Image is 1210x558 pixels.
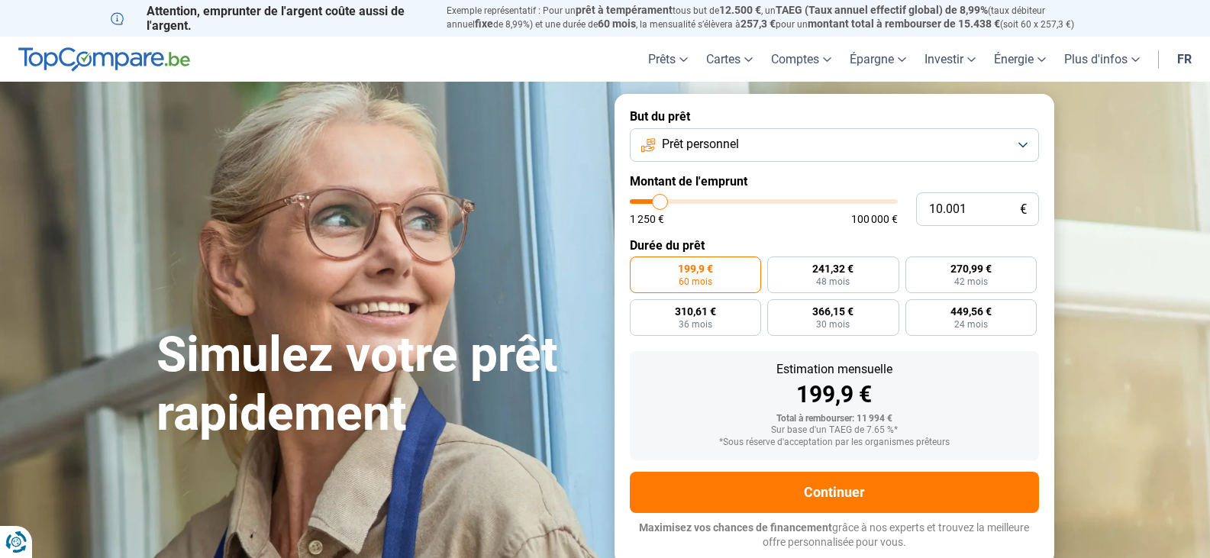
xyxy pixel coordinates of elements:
[675,306,716,317] span: 310,61 €
[630,109,1039,124] label: But du prêt
[630,521,1039,550] p: grâce à nos experts et trouvez la meilleure offre personnalisée pour vous.
[18,47,190,72] img: TopCompare
[762,37,841,82] a: Comptes
[954,277,988,286] span: 42 mois
[1055,37,1149,82] a: Plus d'infos
[630,238,1039,253] label: Durée du prêt
[639,521,832,534] span: Maximisez vos chances de financement
[678,263,713,274] span: 199,9 €
[812,306,853,317] span: 366,15 €
[1168,37,1201,82] a: fr
[679,320,712,329] span: 36 mois
[156,326,596,443] h1: Simulez votre prêt rapidement
[642,383,1027,406] div: 199,9 €
[630,214,664,224] span: 1 250 €
[639,37,697,82] a: Prêts
[697,37,762,82] a: Cartes
[630,128,1039,162] button: Prêt personnel
[950,306,992,317] span: 449,56 €
[741,18,776,30] span: 257,3 €
[816,277,850,286] span: 48 mois
[630,472,1039,513] button: Continuer
[630,174,1039,189] label: Montant de l'emprunt
[642,425,1027,436] div: Sur base d'un TAEG de 7.65 %*
[475,18,493,30] span: fixe
[841,37,915,82] a: Épargne
[985,37,1055,82] a: Énergie
[1020,203,1027,216] span: €
[776,4,988,16] span: TAEG (Taux annuel effectif global) de 8,99%
[111,4,428,33] p: Attention, emprunter de l'argent coûte aussi de l'argent.
[662,136,739,153] span: Prêt personnel
[950,263,992,274] span: 270,99 €
[642,414,1027,424] div: Total à rembourser: 11 994 €
[812,263,853,274] span: 241,32 €
[808,18,1000,30] span: montant total à rembourser de 15.438 €
[816,320,850,329] span: 30 mois
[719,4,761,16] span: 12.500 €
[851,214,898,224] span: 100 000 €
[598,18,636,30] span: 60 mois
[954,320,988,329] span: 24 mois
[447,4,1100,31] p: Exemple représentatif : Pour un tous but de , un (taux débiteur annuel de 8,99%) et une durée de ...
[576,4,673,16] span: prêt à tempérament
[679,277,712,286] span: 60 mois
[642,437,1027,448] div: *Sous réserve d'acceptation par les organismes prêteurs
[915,37,985,82] a: Investir
[642,363,1027,376] div: Estimation mensuelle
